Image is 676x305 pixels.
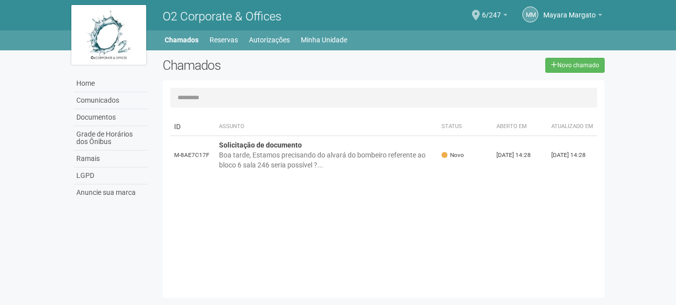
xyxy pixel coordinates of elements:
a: Chamados [165,33,199,47]
span: Mayara Margato [543,1,596,19]
a: Ramais [74,151,148,167]
span: Novo [442,151,464,159]
span: O2 Corporate & Offices [163,9,281,23]
a: Home [74,75,148,92]
a: Mayara Margato [543,12,602,20]
a: Grade de Horários dos Ônibus [74,126,148,151]
a: Documentos [74,109,148,126]
td: [DATE] 14:28 [492,136,547,174]
h2: Chamados [163,58,338,73]
a: Minha Unidade [301,33,347,47]
div: Boa tarde, Estamos precisando do alvará do bombeiro referente ao bloco 6 sala 246 seria possível ... [219,150,434,170]
a: LGPD [74,167,148,184]
a: Anuncie sua marca [74,184,148,201]
strong: Solicitação de documento [219,141,302,149]
a: 6/247 [482,12,507,20]
img: logo.jpg [71,5,146,65]
td: [DATE] 14:28 [547,136,597,174]
td: M-8AE7C17F [170,136,215,174]
th: Status [438,118,492,136]
th: Aberto em [492,118,547,136]
a: MM [522,6,538,22]
th: Atualizado em [547,118,597,136]
a: Autorizações [249,33,290,47]
span: 6/247 [482,1,501,19]
td: ID [170,118,215,136]
a: Comunicados [74,92,148,109]
a: Novo chamado [545,58,605,73]
a: Reservas [210,33,238,47]
th: Assunto [215,118,438,136]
